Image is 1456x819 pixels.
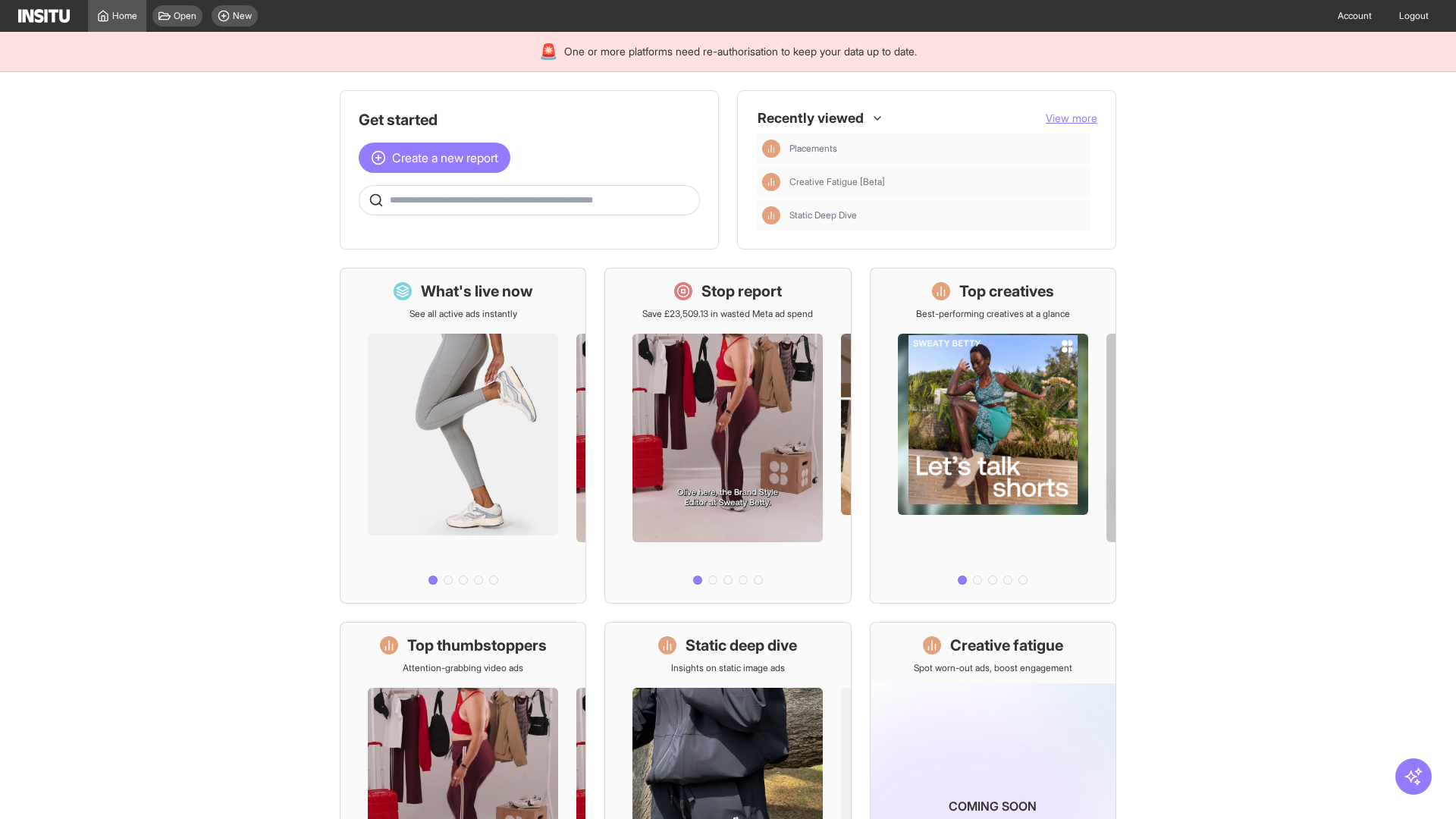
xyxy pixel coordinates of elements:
[18,9,70,23] img: Logo
[564,44,917,59] span: One or more platforms need re-authorisation to keep your data up to date.
[762,206,780,224] div: Insights
[916,308,1070,320] p: Best-performing creatives at a glance
[789,143,1085,155] span: Placements
[870,268,1116,604] a: Top creativesBest-performing creatives at a glance
[359,143,510,173] button: Create a new report
[1046,111,1097,124] span: View more
[233,10,252,22] span: New
[762,173,780,191] div: Insights
[539,41,558,62] div: 🚨
[409,308,517,320] p: See all active ads instantly
[789,176,1085,188] span: Creative Fatigue [Beta]
[403,662,523,674] p: Attention-grabbing video ads
[421,281,533,302] h1: What's live now
[789,209,857,221] span: Static Deep Dive
[789,143,837,155] span: Placements
[174,10,196,22] span: Open
[789,176,885,188] span: Creative Fatigue [Beta]
[112,10,137,22] span: Home
[392,149,498,167] span: Create a new report
[604,268,851,604] a: Stop reportSave £23,509.13 in wasted Meta ad spend
[686,635,797,656] h1: Static deep dive
[959,281,1054,302] h1: Top creatives
[671,662,785,674] p: Insights on static image ads
[789,209,1085,221] span: Static Deep Dive
[407,635,547,656] h1: Top thumbstoppers
[642,308,813,320] p: Save £23,509.13 in wasted Meta ad spend
[359,109,700,130] h1: Get started
[762,140,780,158] div: Insights
[1046,111,1097,126] button: View more
[701,281,782,302] h1: Stop report
[340,268,586,604] a: What's live nowSee all active ads instantly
